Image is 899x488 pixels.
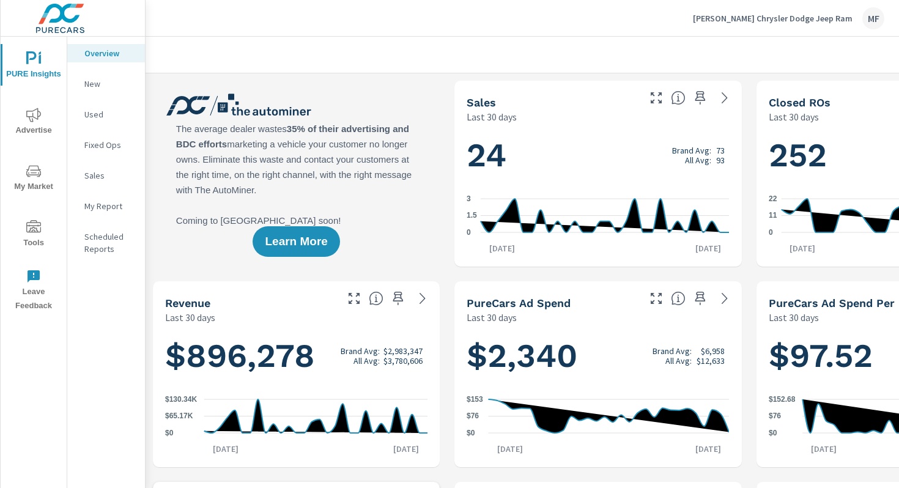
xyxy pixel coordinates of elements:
[467,228,471,237] text: 0
[769,395,796,404] text: $152.68
[769,228,773,237] text: 0
[413,289,432,308] a: See more details in report
[672,146,711,155] p: Brand Avg:
[4,269,63,313] span: Leave Feedback
[388,289,408,308] span: Save this to your personalized report
[84,139,135,151] p: Fixed Ops
[671,291,686,306] span: Total cost of media for all PureCars channels for the selected dealership group over the selected...
[467,335,729,377] h1: $2,340
[165,335,427,377] h1: $896,278
[467,212,477,220] text: 1.5
[687,443,730,455] p: [DATE]
[67,105,145,124] div: Used
[690,289,710,308] span: Save this to your personalized report
[467,96,496,109] h5: Sales
[693,13,853,24] p: [PERSON_NAME] Chrysler Dodge Jeep Ram
[369,291,383,306] span: Total sales revenue over the selected date range. [Source: This data is sourced from the dealer’s...
[716,146,725,155] p: 73
[467,310,517,325] p: Last 30 days
[467,135,729,176] h1: 24
[204,443,247,455] p: [DATE]
[646,289,666,308] button: Make Fullscreen
[84,47,135,59] p: Overview
[769,109,819,124] p: Last 30 days
[4,220,63,250] span: Tools
[67,136,145,154] div: Fixed Ops
[467,412,479,421] text: $76
[84,78,135,90] p: New
[84,108,135,120] p: Used
[67,75,145,93] div: New
[671,91,686,105] span: Number of vehicles sold by the dealership over the selected date range. [Source: This data is sou...
[862,7,884,29] div: MF
[467,395,483,404] text: $153
[467,194,471,203] text: 3
[165,429,174,437] text: $0
[67,197,145,215] div: My Report
[687,242,730,254] p: [DATE]
[84,169,135,182] p: Sales
[665,356,692,366] p: All Avg:
[353,356,380,366] p: All Avg:
[769,96,831,109] h5: Closed ROs
[467,109,517,124] p: Last 30 days
[385,443,427,455] p: [DATE]
[67,227,145,258] div: Scheduled Reports
[690,88,710,108] span: Save this to your personalized report
[1,37,67,318] div: nav menu
[481,242,523,254] p: [DATE]
[165,412,193,421] text: $65.17K
[769,194,777,203] text: 22
[67,44,145,62] div: Overview
[715,88,734,108] a: See more details in report
[67,166,145,185] div: Sales
[165,297,210,309] h5: Revenue
[467,429,475,437] text: $0
[165,395,197,404] text: $130.34K
[84,231,135,255] p: Scheduled Reports
[84,200,135,212] p: My Report
[781,242,824,254] p: [DATE]
[265,236,327,247] span: Learn More
[769,212,777,220] text: 11
[701,346,725,356] p: $6,958
[489,443,531,455] p: [DATE]
[4,51,63,81] span: PURE Insights
[344,289,364,308] button: Make Fullscreen
[715,289,734,308] a: See more details in report
[697,356,725,366] p: $12,633
[341,346,380,356] p: Brand Avg:
[253,226,339,257] button: Learn More
[4,164,63,194] span: My Market
[802,443,845,455] p: [DATE]
[383,346,423,356] p: $2,983,347
[769,412,781,421] text: $76
[685,155,711,165] p: All Avg:
[653,346,692,356] p: Brand Avg:
[4,108,63,138] span: Advertise
[383,356,423,366] p: $3,780,606
[646,88,666,108] button: Make Fullscreen
[165,310,215,325] p: Last 30 days
[769,429,777,437] text: $0
[716,155,725,165] p: 93
[769,310,819,325] p: Last 30 days
[467,297,571,309] h5: PureCars Ad Spend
